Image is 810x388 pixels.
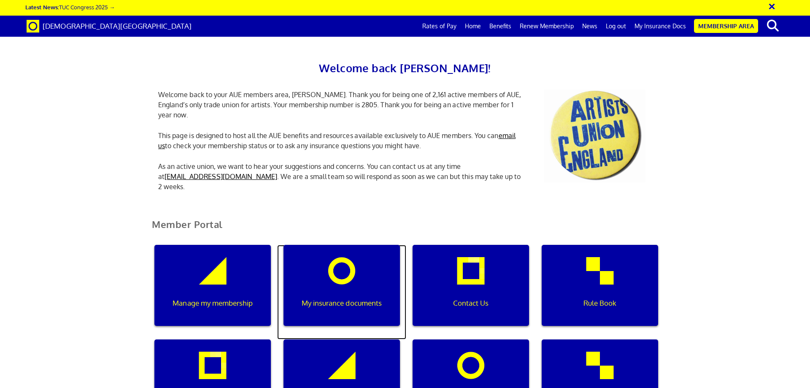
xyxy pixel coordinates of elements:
[535,245,664,339] a: Rule Book
[152,161,532,192] p: As an active union, we want to hear your suggestions and concerns. You can contact us at any time...
[20,16,198,37] a: Brand [DEMOGRAPHIC_DATA][GEOGRAPHIC_DATA]
[602,16,630,37] a: Log out
[152,59,658,77] h2: Welcome back [PERSON_NAME]!
[516,16,578,37] a: Renew Membership
[152,130,532,151] p: This page is designed to host all the AUE benefits and resources available exclusively to AUE mem...
[485,16,516,37] a: Benefits
[289,298,394,309] p: My insurance documents
[461,16,485,37] a: Home
[165,172,277,181] a: [EMAIL_ADDRESS][DOMAIN_NAME]
[25,3,115,11] a: Latest News:TUC Congress 2025 →
[548,298,652,309] p: Rule Book
[406,245,535,339] a: Contact Us
[146,219,664,240] h2: Member Portal
[148,245,277,339] a: Manage my membership
[25,3,59,11] strong: Latest News:
[694,19,758,33] a: Membership Area
[152,90,532,120] p: Welcome back to your AUE members area, [PERSON_NAME]. Thank you for being one of 2,161 active mem...
[418,16,461,37] a: Rates of Pay
[760,17,786,35] button: search
[277,245,406,339] a: My insurance documents
[630,16,690,37] a: My Insurance Docs
[578,16,602,37] a: News
[43,22,192,30] span: [DEMOGRAPHIC_DATA][GEOGRAPHIC_DATA]
[160,298,265,309] p: Manage my membership
[418,298,523,309] p: Contact Us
